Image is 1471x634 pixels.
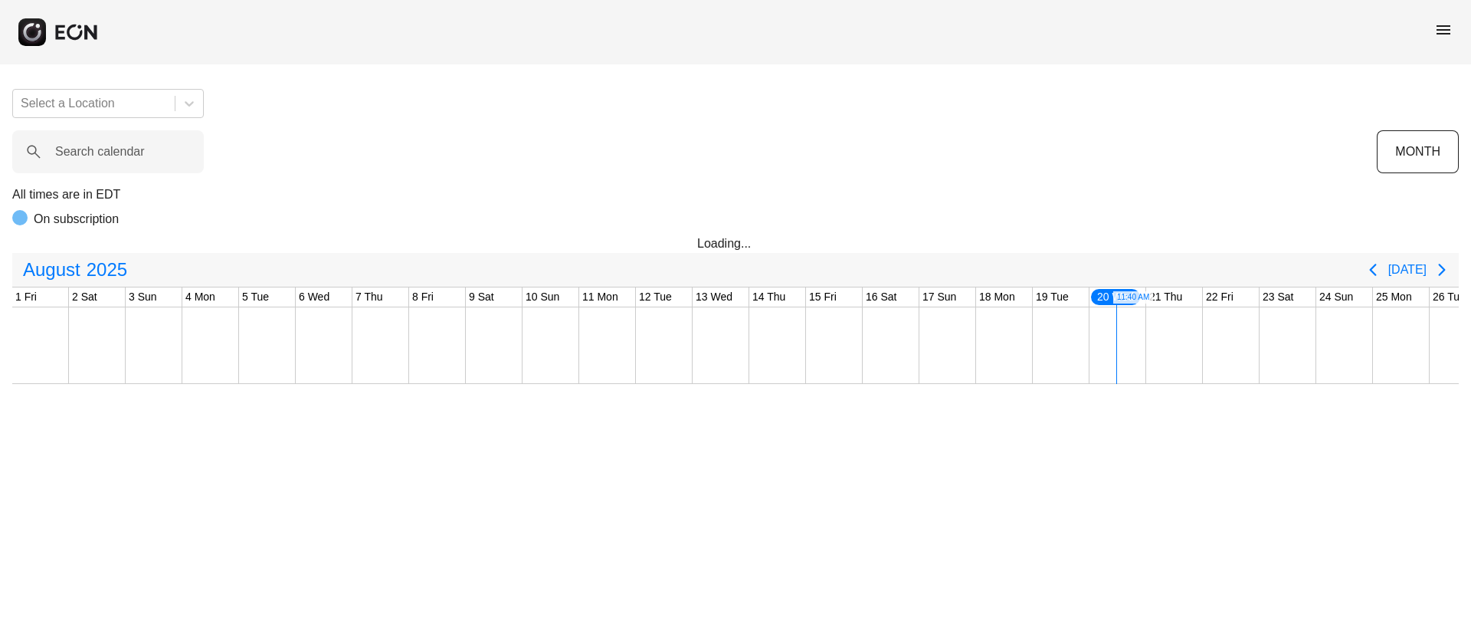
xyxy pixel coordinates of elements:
div: 26 Tue [1430,287,1469,307]
label: Search calendar [55,143,145,161]
div: 11 Mon [579,287,621,307]
div: 21 Thu [1146,287,1185,307]
span: menu [1434,21,1453,39]
div: 20 Wed [1089,287,1142,307]
button: MONTH [1377,130,1459,173]
div: 6 Wed [296,287,333,307]
div: 12 Tue [636,287,675,307]
div: 7 Thu [352,287,386,307]
div: 2 Sat [69,287,100,307]
button: Previous page [1358,255,1388,285]
div: 14 Thu [749,287,788,307]
div: 3 Sun [126,287,160,307]
div: 10 Sun [523,287,562,307]
div: 15 Fri [806,287,840,307]
div: 18 Mon [976,287,1018,307]
div: 24 Sun [1316,287,1356,307]
div: 17 Sun [919,287,959,307]
div: 23 Sat [1260,287,1296,307]
div: 8 Fri [409,287,437,307]
div: 5 Tue [239,287,272,307]
p: On subscription [34,210,119,228]
button: August2025 [14,255,136,285]
div: 16 Sat [863,287,899,307]
button: Next page [1427,255,1457,285]
div: 25 Mon [1373,287,1415,307]
span: August [20,255,84,285]
span: 2025 [84,255,130,285]
div: 1 Fri [12,287,40,307]
button: [DATE] [1388,256,1427,284]
div: 19 Tue [1033,287,1072,307]
div: 9 Sat [466,287,497,307]
div: 13 Wed [693,287,735,307]
div: 22 Fri [1203,287,1237,307]
div: Loading... [697,235,774,253]
p: All times are in EDT [12,186,1459,204]
div: 4 Mon [182,287,218,307]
